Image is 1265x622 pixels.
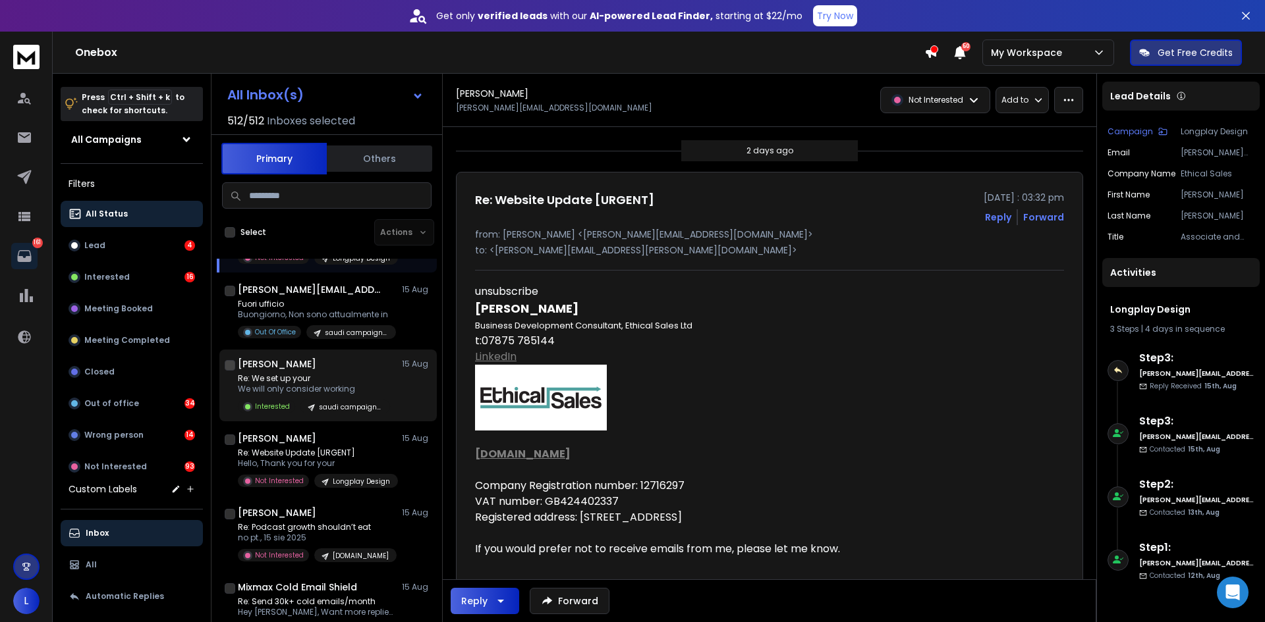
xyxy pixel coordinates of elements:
[1108,232,1123,242] p: title
[255,327,296,337] p: Out Of Office
[451,588,519,614] button: Reply
[1108,168,1175,179] p: Company Name
[11,243,38,269] a: 161
[267,113,355,129] h3: Inboxes selected
[325,328,388,338] p: saudi campaign HealDNS
[333,477,390,486] p: Longplay Design
[184,430,195,440] div: 14
[985,211,1011,224] button: Reply
[530,588,609,614] button: Forward
[1188,444,1220,454] span: 15th, Aug
[1139,432,1254,442] h6: [PERSON_NAME][EMAIL_ADDRESS][PERSON_NAME][DOMAIN_NAME]
[84,303,153,314] p: Meeting Booked
[71,133,142,146] h1: All Campaigns
[61,520,203,546] button: Inbox
[61,126,203,153] button: All Campaigns
[1108,126,1167,137] button: Campaign
[13,588,40,614] button: L
[475,319,692,332] font: Business Development Consultant, Ethical Sales Ltd
[319,402,382,412] p: saudi campaign HealDNS
[61,296,203,322] button: Meeting Booked
[238,357,316,371] h1: [PERSON_NAME]
[75,45,924,61] h1: Onebox
[475,244,1064,257] p: to: <[PERSON_NAME][EMAIL_ADDRESS][PERSON_NAME][DOMAIN_NAME]>
[61,174,203,193] h3: Filters
[238,522,396,532] p: Re: Podcast growth shouldn’t eat
[475,365,607,430] img: https://ethical-sales.co.uk/
[13,45,40,69] img: logo
[61,359,203,385] button: Closed
[456,103,652,113] p: [PERSON_NAME][EMAIL_ADDRESS][DOMAIN_NAME]
[1130,39,1242,66] button: Get Free Credits
[402,433,432,444] p: 15 Aug
[909,95,963,105] p: Not Interested
[991,46,1067,59] p: My Workspace
[82,91,184,117] p: Press to check for shortcuts.
[1139,495,1254,505] h6: [PERSON_NAME][EMAIL_ADDRESS][PERSON_NAME][DOMAIN_NAME]
[475,228,1064,241] p: from: [PERSON_NAME] <[PERSON_NAME][EMAIL_ADDRESS][DOMAIN_NAME]>
[61,552,203,578] button: All
[255,402,290,411] p: Interested
[475,446,571,461] a: [DOMAIN_NAME]
[61,583,203,609] button: Automatic Replies
[238,373,390,384] p: Re: We set up your
[61,390,203,417] button: Out of office34
[1139,477,1254,492] h6: Step 2 :
[84,461,147,472] p: Not Interested
[184,240,195,251] div: 4
[221,143,327,174] button: Primary
[475,191,654,209] h1: Re: Website Update [URGENT]
[482,333,555,348] font: 07875 785144
[327,144,432,173] button: Others
[238,506,316,519] h1: [PERSON_NAME]
[1204,381,1237,391] span: 15th, Aug
[1139,369,1254,378] h6: [PERSON_NAME][EMAIL_ADDRESS][PERSON_NAME][DOMAIN_NAME]
[227,88,304,101] h1: All Inbox(s)
[1145,323,1225,334] span: 4 days in sequence
[1181,126,1254,137] p: Longplay Design
[61,454,203,480] button: Not Interested93
[238,458,396,469] p: Hello, Thank you for your
[1150,507,1220,517] p: Contacted
[1181,190,1254,200] p: [PERSON_NAME]
[1110,90,1171,103] p: Lead Details
[238,581,357,594] h1: Mixmax Cold Email Shield
[402,507,432,518] p: 15 Aug
[475,284,860,299] div: unsubscribe
[1150,444,1220,454] p: Contacted
[456,87,528,100] h1: [PERSON_NAME]
[1139,540,1254,556] h6: Step 1 :
[84,398,139,409] p: Out of office
[84,430,144,440] p: Wrong person
[255,476,304,486] p: Not Interested
[84,367,115,377] p: Closed
[61,232,203,259] button: Lead4
[238,607,396,617] p: Hey [PERSON_NAME], Want more replies to
[475,333,482,348] font: t:
[1158,46,1233,59] p: Get Free Credits
[1139,350,1254,366] h6: Step 3 :
[238,283,383,296] h1: [PERSON_NAME][EMAIL_ADDRESS][PERSON_NAME][DOMAIN_NAME]
[255,550,304,560] p: Not Interested
[1181,168,1254,179] p: Ethical Sales
[461,594,488,608] div: Reply
[475,349,517,364] a: LinkedIn
[238,309,396,320] p: Buongiorno, Non sono attualmente in
[184,272,195,282] div: 16
[61,422,203,448] button: Wrong person14
[61,327,203,353] button: Meeting Completed
[1139,413,1254,429] h6: Step 3 :
[1110,323,1139,334] span: 3 Steps
[238,299,396,309] p: Fuori ufficio
[1188,571,1220,581] span: 12th, Aug
[184,461,195,472] div: 93
[227,113,264,129] span: 512 / 512
[402,284,432,295] p: 15 Aug
[61,201,203,227] button: All Status
[61,264,203,290] button: Interested16
[1108,190,1150,200] p: First Name
[1110,303,1252,316] h1: Longplay Design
